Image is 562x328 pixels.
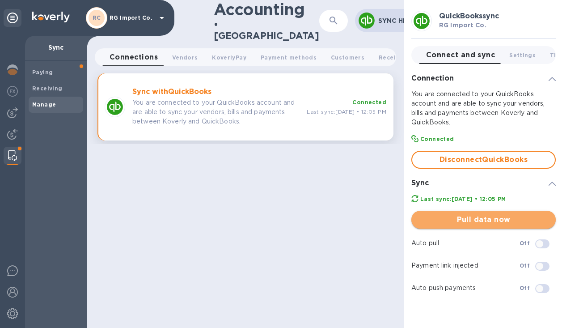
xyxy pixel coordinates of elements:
b: Last sync: [DATE] • 12:05 PM [420,196,506,202]
b: Paying [32,69,53,76]
p: Auto push payments [411,283,520,293]
span: Last sync: [DATE] • 12:05 PM [307,108,386,115]
div: Connection [411,71,556,86]
p: Sync [32,43,80,52]
span: Settings [509,51,536,60]
p: Sync History [378,16,429,25]
b: Receiving [32,85,63,92]
span: KoverlyPay [212,53,246,62]
h3: Connection [411,74,454,83]
div: Sync [411,176,556,191]
button: DisconnectQuickBooks [411,151,556,169]
b: Off [520,285,530,291]
b: RG Import Co. [439,21,486,29]
b: Manage [32,101,56,108]
span: Payment methods [261,53,317,62]
div: Unpin categories [4,9,21,27]
h2: • [GEOGRAPHIC_DATA] [214,19,319,41]
p: Auto pull [411,239,520,248]
b: Connected [420,136,454,142]
p: Payment link injected [411,261,520,270]
span: Connections [110,51,158,64]
b: Off [520,240,530,247]
button: Pull data now [411,211,556,229]
span: Disconnect QuickBooks [419,154,548,165]
img: Foreign exchange [7,86,18,97]
span: Receiving methods [379,53,438,62]
h3: Sync [411,179,429,187]
span: Vendors [172,53,198,62]
b: Connected [352,99,386,106]
b: RC [93,14,101,21]
b: QuickBooks sync [439,12,499,20]
p: RG Import Co. [110,15,154,21]
span: Connect and sync [426,49,495,61]
span: Customers [331,53,364,62]
b: Off [520,262,530,269]
p: You are connected to your QuickBooks account and are able to sync your vendors, bills and payment... [132,98,300,126]
img: Logo [32,12,70,22]
span: Pull data now [418,214,549,225]
p: You are connected to your QuickBooks account and are able to sync your vendors, bills and payment... [411,89,556,127]
b: Sync with QuickBooks [132,87,211,96]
